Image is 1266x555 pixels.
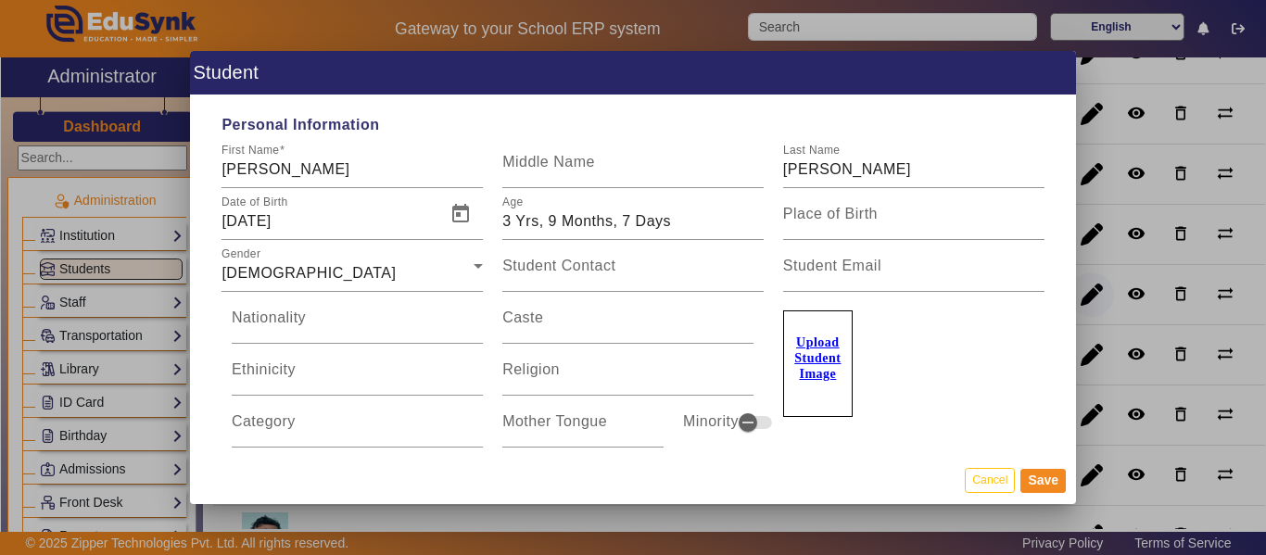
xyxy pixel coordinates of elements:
[502,366,753,388] input: Religion
[783,210,1044,233] input: Place of Birth
[438,192,483,236] button: Open calendar
[232,361,296,377] mat-label: Ethinicity
[502,361,560,377] mat-label: Religion
[222,196,288,208] mat-label: Date of Birth
[783,206,878,221] mat-label: Place of Birth
[232,366,483,388] input: Ethinicity
[1020,469,1066,493] button: Save
[232,418,483,440] input: Category
[190,51,1076,95] h1: Student
[222,158,483,181] input: First Name*
[783,258,881,273] mat-label: Student Email
[502,314,753,336] input: Caste
[502,210,764,233] input: Age
[683,410,739,433] mat-label: Minority
[783,262,1044,284] input: Student Email
[502,196,523,208] mat-label: Age
[502,262,764,284] input: Student Contact
[212,114,1054,136] span: Personal Information
[783,158,1044,181] input: Last Name
[222,210,435,233] input: Date of Birth
[794,335,841,381] u: Upload Student Image
[502,413,607,429] mat-label: Mother Tongue
[222,145,279,157] mat-label: First Name
[502,154,595,170] mat-label: Middle Name
[502,158,764,181] input: Middle Name
[232,314,483,336] input: Nationality
[783,145,840,157] mat-label: Last Name
[222,248,260,260] mat-label: Gender
[232,413,296,429] mat-label: Category
[222,265,396,281] span: [DEMOGRAPHIC_DATA]
[502,309,543,325] mat-label: Caste
[232,309,306,325] mat-label: Nationality
[502,258,615,273] mat-label: Student Contact
[965,468,1015,493] button: Cancel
